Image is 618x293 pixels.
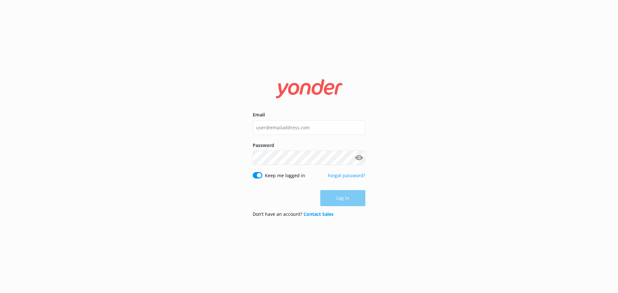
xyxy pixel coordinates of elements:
[253,211,333,218] p: Don’t have an account?
[253,111,365,118] label: Email
[352,151,365,164] button: Show password
[253,120,365,135] input: user@emailaddress.com
[265,172,305,179] label: Keep me logged in
[328,172,365,179] a: Forgot password?
[304,211,333,217] a: Contact Sales
[253,142,365,149] label: Password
